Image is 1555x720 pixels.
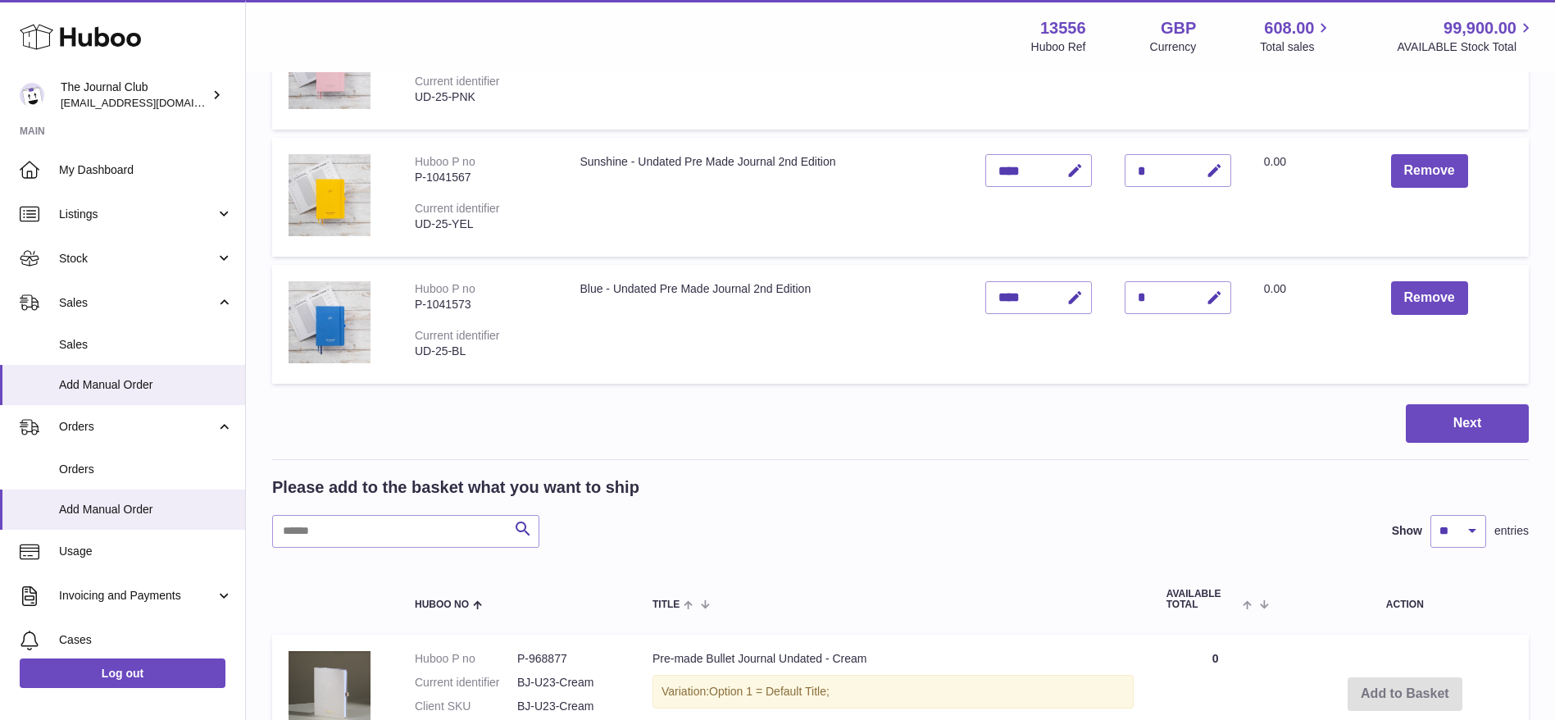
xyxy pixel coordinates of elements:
[415,155,475,168] div: Huboo P no
[61,80,208,111] div: The Journal Club
[59,544,233,559] span: Usage
[652,599,680,610] span: Title
[415,216,547,232] div: UD-25-YEL
[1031,39,1086,55] div: Huboo Ref
[709,685,830,698] span: Option 1 = Default Title;
[59,162,233,178] span: My Dashboard
[1150,39,1197,55] div: Currency
[1264,17,1314,39] span: 608.00
[415,344,547,359] div: UD-25-BL
[1161,17,1196,39] strong: GBP
[563,138,968,257] td: Sunshine - Undated Pre Made Journal 2nd Edition
[415,282,475,295] div: Huboo P no
[563,265,968,384] td: Blue - Undated Pre Made Journal 2nd Edition
[59,251,216,267] span: Stock
[1444,17,1516,39] span: 99,900.00
[59,588,216,604] span: Invoicing and Payments
[415,170,547,185] div: P-1041567
[61,96,241,109] span: [EMAIL_ADDRESS][DOMAIN_NAME]
[20,83,44,107] img: internalAdmin-13556@internal.huboo.com
[59,207,216,222] span: Listings
[1166,589,1239,610] span: AVAILABLE Total
[1397,39,1535,55] span: AVAILABLE Stock Total
[272,476,639,499] h2: Please add to the basket what you want to ship
[517,699,620,714] dd: BJ-U23-Cream
[652,675,1134,709] div: Variation:
[1397,17,1535,55] a: 99,900.00 AVAILABLE Stock Total
[517,675,620,690] dd: BJ-U23-Cream
[415,89,547,105] div: UD-25-PNK
[289,154,371,236] img: Sunshine - Undated Pre Made Journal 2nd Edition
[415,329,500,342] div: Current identifier
[1281,572,1529,627] th: Action
[289,281,371,363] img: Blue - Undated Pre Made Journal 2nd Edition
[1392,523,1422,539] label: Show
[20,658,225,688] a: Log out
[1391,154,1468,188] button: Remove
[1040,17,1086,39] strong: 13556
[1494,523,1529,539] span: entries
[415,599,469,610] span: Huboo no
[1264,155,1286,168] span: 0.00
[415,297,547,312] div: P-1041573
[59,295,216,311] span: Sales
[59,502,233,517] span: Add Manual Order
[59,377,233,393] span: Add Manual Order
[59,632,233,648] span: Cases
[415,675,517,690] dt: Current identifier
[415,651,517,667] dt: Huboo P no
[59,337,233,353] span: Sales
[517,651,620,667] dd: P-968877
[415,699,517,714] dt: Client SKU
[1264,282,1286,295] span: 0.00
[1406,404,1529,443] button: Next
[1260,39,1333,55] span: Total sales
[59,419,216,435] span: Orders
[415,202,500,215] div: Current identifier
[1391,281,1468,315] button: Remove
[1260,17,1333,55] a: 608.00 Total sales
[59,462,233,477] span: Orders
[415,75,500,88] div: Current identifier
